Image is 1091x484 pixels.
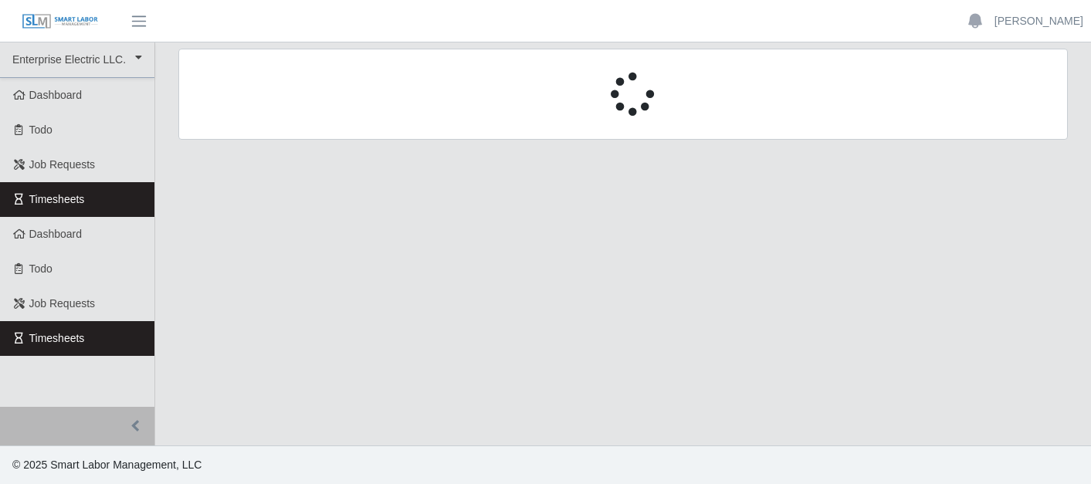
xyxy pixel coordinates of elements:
span: Job Requests [29,158,96,171]
span: Timesheets [29,332,85,344]
span: Dashboard [29,228,83,240]
span: © 2025 Smart Labor Management, LLC [12,459,202,471]
span: Job Requests [29,297,96,310]
a: [PERSON_NAME] [994,13,1083,29]
span: Todo [29,124,53,136]
span: Todo [29,262,53,275]
span: Dashboard [29,89,83,101]
img: SLM Logo [22,13,99,30]
span: Timesheets [29,193,85,205]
